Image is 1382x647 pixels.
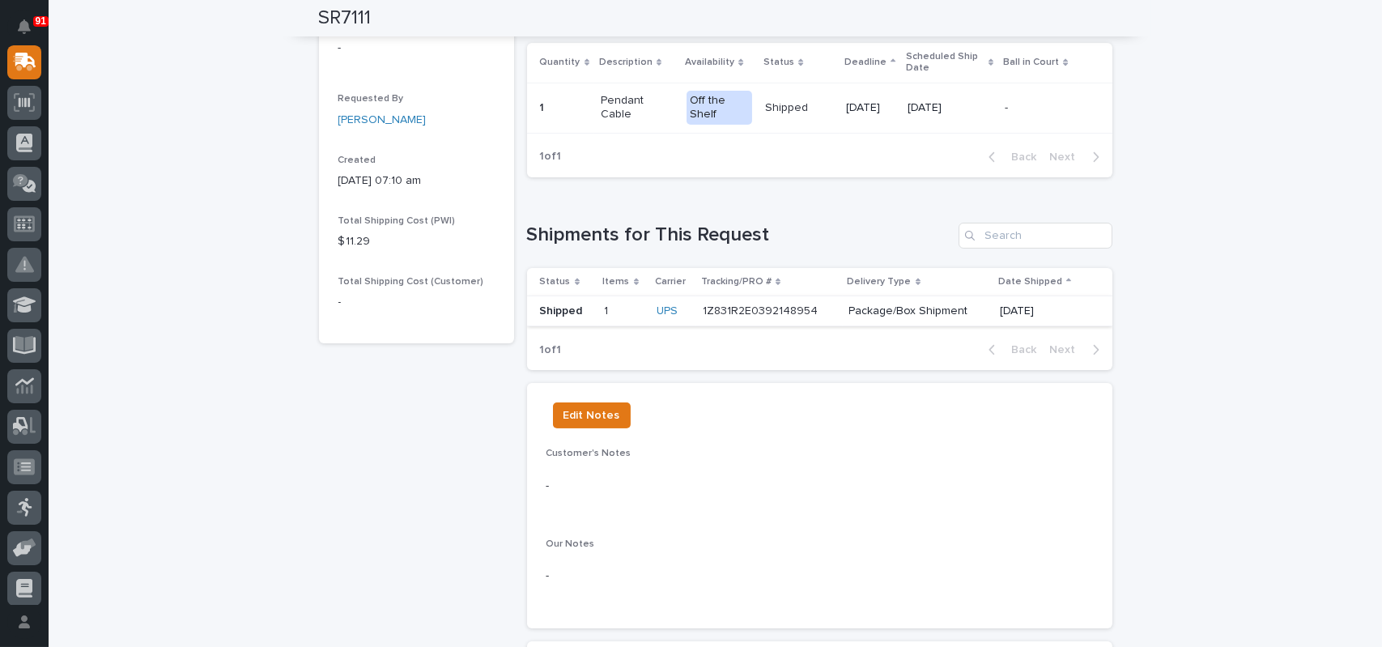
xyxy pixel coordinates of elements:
[1003,53,1059,71] p: Ball in Court
[338,294,495,311] p: -
[655,273,686,291] p: Carrier
[338,112,427,129] a: [PERSON_NAME]
[338,94,404,104] span: Requested By
[848,273,912,291] p: Delivery Type
[319,6,372,30] h2: SR7111
[763,53,794,71] p: Status
[338,40,495,57] p: -
[7,10,41,44] button: Notifications
[546,478,1093,495] p: -
[540,98,548,115] p: 1
[685,53,734,71] p: Availability
[1050,343,1086,357] span: Next
[540,273,571,291] p: Status
[546,568,1093,585] p: -
[527,296,1112,326] tr: Shipped11 UPS 1Z831R2E03921489541Z831R2E0392148954 Package/Box Shipment[DATE]
[657,304,678,318] a: UPS
[338,172,495,189] p: [DATE] 07:10 am
[338,216,456,226] span: Total Shipping Cost (PWI)
[1002,343,1037,357] span: Back
[1000,304,1086,318] p: [DATE]
[701,273,772,291] p: Tracking/PRO #
[765,101,833,115] p: Shipped
[1050,150,1086,164] span: Next
[20,19,41,45] div: Notifications91
[703,301,821,318] p: 1Z831R2E0392148954
[527,330,575,370] p: 1 of 1
[338,155,376,165] span: Created
[527,137,575,177] p: 1 of 1
[603,273,630,291] p: Items
[908,101,993,115] p: [DATE]
[599,53,653,71] p: Description
[976,343,1044,357] button: Back
[338,233,495,250] p: $ 11.29
[563,406,620,425] span: Edit Notes
[976,150,1044,164] button: Back
[553,402,631,428] button: Edit Notes
[846,101,894,115] p: [DATE]
[527,83,1112,133] tr: 11 Pendant CableOff the ShelfShipped[DATE][DATE]-
[338,277,484,287] span: Total Shipping Cost (Customer)
[849,304,987,318] p: Package/Box Shipment
[844,53,887,71] p: Deadline
[1002,150,1037,164] span: Back
[687,91,752,125] div: Off the Shelf
[998,273,1062,291] p: Date Shipped
[540,53,580,71] p: Quantity
[546,449,631,458] span: Customer's Notes
[1044,343,1112,357] button: Next
[527,223,952,247] h1: Shipments for This Request
[906,48,985,78] p: Scheduled Ship Date
[1005,101,1073,115] p: -
[605,301,612,318] p: 1
[36,15,46,27] p: 91
[1044,150,1112,164] button: Next
[546,539,595,549] span: Our Notes
[601,94,674,121] p: Pendant Cable
[540,304,592,318] p: Shipped
[959,223,1112,249] input: Search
